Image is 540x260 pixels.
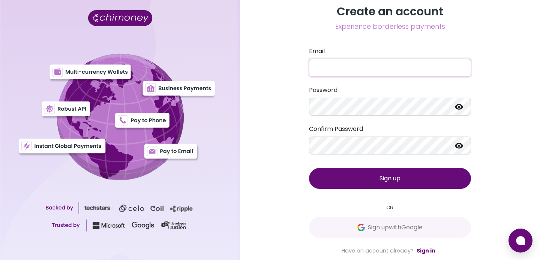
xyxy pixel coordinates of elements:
[309,5,471,18] h3: Create an account
[508,229,532,253] button: Open chat window
[342,247,414,254] span: Have an account already?
[309,204,471,211] small: OR
[417,247,435,254] a: Sign in
[379,174,400,183] span: Sign up
[309,21,471,32] span: Experience borderless payments
[368,223,423,232] span: Sign up with Google
[309,217,471,238] button: GoogleSign upwithGoogle
[309,125,471,134] label: Confirm Password
[357,224,365,231] img: Google
[309,86,471,95] label: Password
[309,168,471,189] button: Sign up
[309,47,471,56] label: Email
